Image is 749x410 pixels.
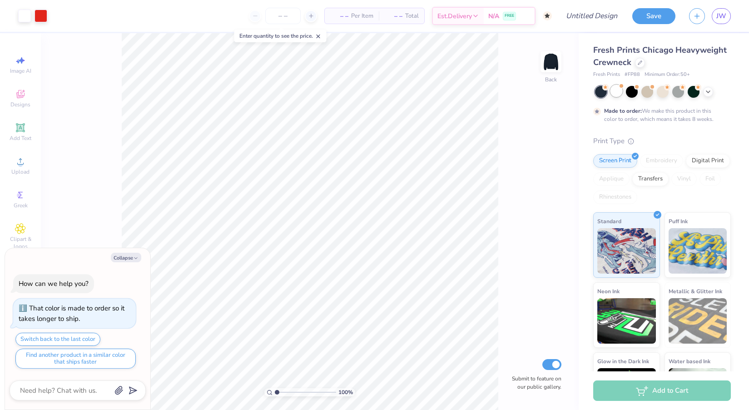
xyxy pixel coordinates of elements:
button: Save [632,8,675,24]
div: Enter quantity to see the price. [234,30,327,42]
span: Standard [597,216,621,226]
button: Find another product in a similar color that ships faster [15,349,136,369]
span: Water based Ink [669,356,710,366]
span: Glow in the Dark Ink [597,356,649,366]
strong: Made to order: [604,107,642,115]
div: Print Type [593,136,731,146]
img: Metallic & Glitter Ink [669,298,727,344]
span: Neon Ink [597,286,620,296]
img: Standard [597,228,656,274]
img: Neon Ink [597,298,656,344]
span: Greek [14,202,28,209]
span: Est. Delivery [437,11,472,21]
span: – – [384,11,402,21]
span: Upload [11,168,30,175]
div: Transfers [632,172,669,186]
span: – – [330,11,348,21]
span: Fresh Prints Chicago Heavyweight Crewneck [593,45,727,68]
div: That color is made to order so it takes longer to ship. [19,304,124,323]
img: Puff Ink [669,228,727,274]
button: Collapse [111,253,141,262]
a: JW [712,8,731,24]
div: Foil [699,172,721,186]
span: Clipart & logos [5,235,36,250]
div: Back [545,75,557,84]
span: Per Item [351,11,373,21]
div: Applique [593,172,630,186]
span: Image AI [10,67,31,75]
span: Puff Ink [669,216,688,226]
div: Screen Print [593,154,637,168]
div: Vinyl [671,172,697,186]
span: 100 % [338,388,353,396]
span: N/A [488,11,499,21]
span: Minimum Order: 50 + [645,71,690,79]
span: Total [405,11,419,21]
span: FREE [505,13,514,19]
span: Designs [10,101,30,108]
span: JW [716,11,726,21]
input: Untitled Design [559,7,625,25]
div: Rhinestones [593,190,637,204]
label: Submit to feature on our public gallery. [507,375,561,391]
span: Fresh Prints [593,71,620,79]
input: – – [265,8,301,24]
img: Back [542,53,560,71]
div: We make this product in this color to order, which means it takes 8 weeks. [604,107,716,123]
div: Embroidery [640,154,683,168]
div: Digital Print [686,154,730,168]
span: Add Text [10,135,31,142]
div: How can we help you? [19,279,89,288]
span: Metallic & Glitter Ink [669,286,722,296]
span: # FP88 [625,71,640,79]
button: Switch back to the last color [15,333,100,346]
